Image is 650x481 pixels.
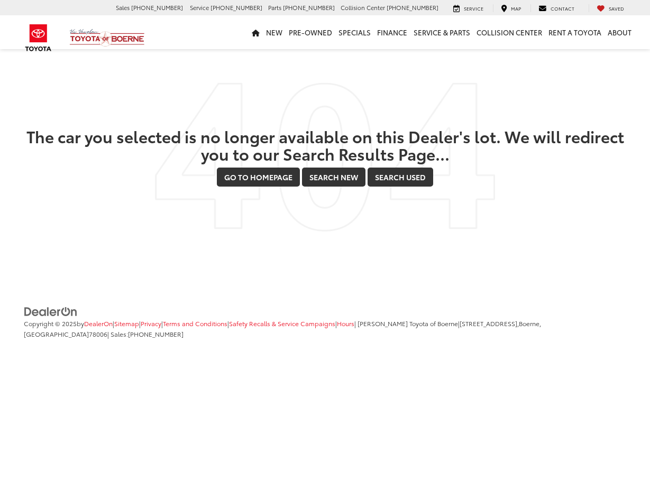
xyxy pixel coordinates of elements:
img: DealerOn [24,306,78,318]
a: Hours [337,319,354,328]
a: Service [445,4,491,13]
span: Saved [609,5,624,12]
h2: The car you selected is no longer available on this Dealer's lot. We will redirect you to our Sea... [24,127,627,162]
span: [PHONE_NUMBER] [128,329,184,338]
a: Contact [530,4,582,13]
img: Vic Vaughan Toyota of Boerne [69,29,145,47]
a: About [605,15,635,49]
a: My Saved Vehicles [589,4,632,13]
span: Collision Center [341,3,385,12]
span: [PHONE_NUMBER] [283,3,335,12]
span: | [139,319,161,328]
a: Search New [302,168,365,187]
a: Safety Recalls & Service Campaigns, Opens in a new tab [229,319,335,328]
a: Terms and Conditions [163,319,227,328]
span: Copyright © 2025 [24,319,77,328]
span: | Sales: [107,329,184,338]
span: | [227,319,335,328]
span: [PHONE_NUMBER] [387,3,438,12]
a: Finance [374,15,410,49]
span: [PHONE_NUMBER] [131,3,183,12]
span: | [113,319,139,328]
span: Parts [268,3,281,12]
span: [PHONE_NUMBER] [210,3,262,12]
a: Pre-Owned [286,15,335,49]
span: Contact [551,5,574,12]
span: 78006 [89,329,107,338]
span: | [PERSON_NAME] Toyota of Boerne [354,319,458,328]
span: Map [511,5,521,12]
a: Sitemap [114,319,139,328]
span: Service [190,3,209,12]
a: Specials [335,15,374,49]
span: Service [464,5,483,12]
span: [GEOGRAPHIC_DATA] [24,329,89,338]
span: | [161,319,227,328]
a: Rent a Toyota [545,15,605,49]
a: Home [249,15,263,49]
span: | [335,319,354,328]
a: Collision Center [473,15,545,49]
a: New [263,15,286,49]
img: Toyota [19,21,58,55]
span: Boerne, [519,319,541,328]
a: Go to Homepage [217,168,300,187]
a: Map [493,4,529,13]
a: DealerOn Home Page [84,319,113,328]
span: [STREET_ADDRESS], [460,319,519,328]
a: Service & Parts: Opens in a new tab [410,15,473,49]
a: Privacy [141,319,161,328]
span: Sales [116,3,130,12]
a: Search Used [368,168,433,187]
span: by [77,319,113,328]
a: DealerOn [24,306,78,316]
